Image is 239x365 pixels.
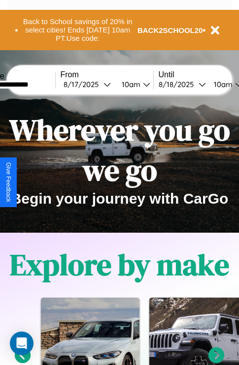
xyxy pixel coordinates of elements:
[18,15,137,45] button: Back to School savings of 20% in select cities! Ends [DATE] 10am PT.Use code:
[209,80,235,89] div: 10am
[61,70,153,79] label: From
[64,80,103,89] div: 8 / 17 / 2025
[5,162,12,202] div: Give Feedback
[10,244,229,285] h1: Explore by make
[10,332,34,355] div: Open Intercom Messenger
[137,26,203,34] b: BACK2SCHOOL20
[61,79,114,90] button: 8/17/2025
[117,80,143,89] div: 10am
[114,79,153,90] button: 10am
[159,80,199,89] div: 8 / 18 / 2025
